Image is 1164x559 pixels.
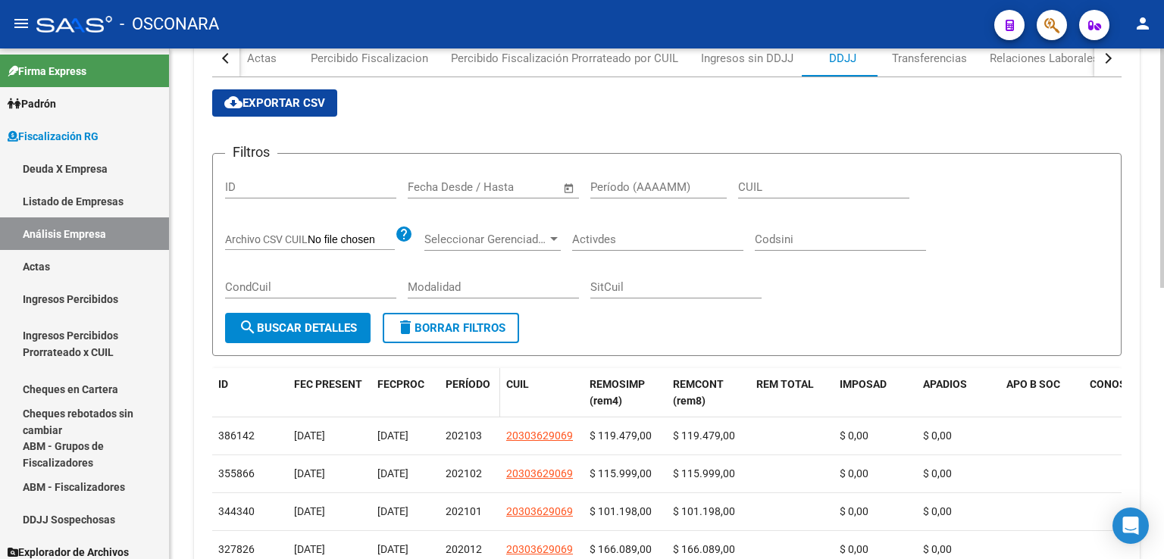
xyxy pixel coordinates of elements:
datatable-header-cell: FEC PRESENT [288,368,371,418]
span: 20303629069 [506,467,573,479]
span: CONOS [1090,378,1126,390]
span: $ 115.999,00 [590,467,652,479]
span: $ 119.479,00 [673,429,735,442]
datatable-header-cell: REMCONT (rem8) [667,368,750,418]
button: Open calendar [561,180,578,197]
datatable-header-cell: APO B SOC [1000,368,1084,418]
span: ID [218,378,228,390]
div: Percibido Fiscalizacion [311,50,428,67]
div: Transferencias [892,50,967,67]
span: 20303629069 [506,543,573,555]
span: REMCONT (rem8) [673,378,724,408]
datatable-header-cell: PERÍODO [440,368,500,418]
input: End date [471,180,544,194]
datatable-header-cell: ID [212,368,288,418]
span: $ 0,00 [923,543,952,555]
span: FECPROC [377,378,424,390]
span: IMPOSAD [840,378,887,390]
span: [DATE] [294,505,325,517]
span: 202103 [446,429,482,442]
span: $ 115.999,00 [673,467,735,479]
span: Archivo CSV CUIL [225,233,308,245]
span: 202102 [446,467,482,479]
datatable-header-cell: CUIL [500,368,584,418]
span: [DATE] [377,429,408,442]
span: [DATE] [377,467,408,479]
span: $ 101.198,00 [590,505,652,517]
mat-icon: delete [396,318,415,336]
datatable-header-cell: APADIOS [917,368,1000,418]
mat-icon: cloud_download [224,93,242,111]
span: 355866 [218,467,255,479]
button: Buscar Detalles [225,313,371,343]
div: DDJJ [829,50,856,67]
span: REMOSIMP (rem4) [590,378,645,408]
div: Relaciones Laborales [990,50,1099,67]
button: Borrar Filtros [383,313,519,343]
span: [DATE] [377,543,408,555]
span: [DATE] [294,467,325,479]
span: APO B SOC [1006,378,1060,390]
mat-icon: search [239,318,257,336]
span: $ 119.479,00 [590,429,652,442]
input: Archivo CSV CUIL [308,233,395,247]
h3: Filtros [225,142,277,163]
span: Seleccionar Gerenciador [424,233,547,246]
span: $ 166.089,00 [673,543,735,555]
span: APADIOS [923,378,967,390]
span: [DATE] [294,543,325,555]
span: 202101 [446,505,482,517]
span: $ 0,00 [923,467,952,479]
span: $ 0,00 [840,505,868,517]
div: Ingresos sin DDJJ [701,50,793,67]
span: 20303629069 [506,505,573,517]
datatable-header-cell: FECPROC [371,368,440,418]
span: 344340 [218,505,255,517]
span: $ 0,00 [840,467,868,479]
span: 386142 [218,429,255,442]
span: 20303629069 [506,429,573,442]
span: [DATE] [294,429,325,442]
span: Fiscalización RG [8,128,99,145]
datatable-header-cell: REMOSIMP (rem4) [584,368,667,418]
span: $ 0,00 [923,505,952,517]
span: 327826 [218,543,255,555]
span: Padrón [8,95,56,112]
span: CUIL [506,378,529,390]
span: $ 166.089,00 [590,543,652,555]
span: 202012 [446,543,482,555]
div: Open Intercom Messenger [1112,507,1149,544]
span: Borrar Filtros [396,321,505,335]
mat-icon: help [395,225,413,243]
span: $ 0,00 [840,429,868,442]
span: FEC PRESENT [294,378,362,390]
input: Start date [408,180,457,194]
datatable-header-cell: REM TOTAL [750,368,834,418]
span: - OSCONARA [120,8,219,41]
span: PERÍODO [446,378,490,390]
span: Firma Express [8,63,86,80]
datatable-header-cell: IMPOSAD [834,368,917,418]
div: Actas [247,50,277,67]
span: [DATE] [377,505,408,517]
span: Buscar Detalles [239,321,357,335]
span: $ 101.198,00 [673,505,735,517]
mat-icon: person [1134,14,1152,33]
span: $ 0,00 [840,543,868,555]
mat-icon: menu [12,14,30,33]
button: Exportar CSV [212,89,337,117]
span: REM TOTAL [756,378,814,390]
span: $ 0,00 [923,429,952,442]
span: Exportar CSV [224,96,325,110]
div: Percibido Fiscalización Prorrateado por CUIL [451,50,678,67]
